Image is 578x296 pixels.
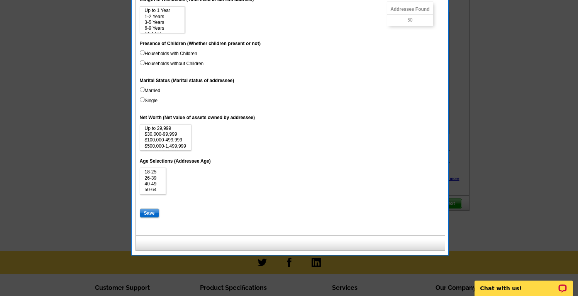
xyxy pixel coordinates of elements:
input: Households with Children [140,50,145,55]
option: 6-9 Years [144,25,181,31]
label: Married [140,87,161,94]
option: 18-25 [144,169,162,175]
option: 40-49 [144,181,162,187]
option: 26-39 [144,175,162,181]
option: Up to 1 Year [144,8,181,13]
label: Households without Children [140,60,204,67]
option: 50-64 [144,187,162,193]
input: Save [140,209,159,218]
option: $100,000-499,999 [144,137,187,143]
label: Presence of Children (Whether children present or not) [140,40,261,47]
option: 65-69 [144,193,162,199]
label: Age Selections (Addressee Age) [140,158,211,165]
label: Marital Status (Marital status of addressee) [140,77,234,84]
option: Up to 29,999 [144,126,187,131]
option: Over $1,500,000 [144,149,187,155]
label: Net Worth (Net value of assets owned by addressee) [140,114,255,121]
span: 50 [407,17,412,24]
option: 1-2 Years [144,14,181,20]
label: Households with Children [140,50,197,57]
input: Households without Children [140,60,145,65]
option: $30,000-99,999 [144,131,187,137]
iframe: LiveChat chat widget [470,272,578,296]
option: $500,000-1,499,999 [144,143,187,149]
option: 10-14 Years [144,32,181,37]
input: Single [140,97,145,102]
input: Married [140,87,145,92]
span: Addresses Found [387,4,432,15]
label: Single [140,97,158,104]
option: 3-5 Years [144,20,181,25]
